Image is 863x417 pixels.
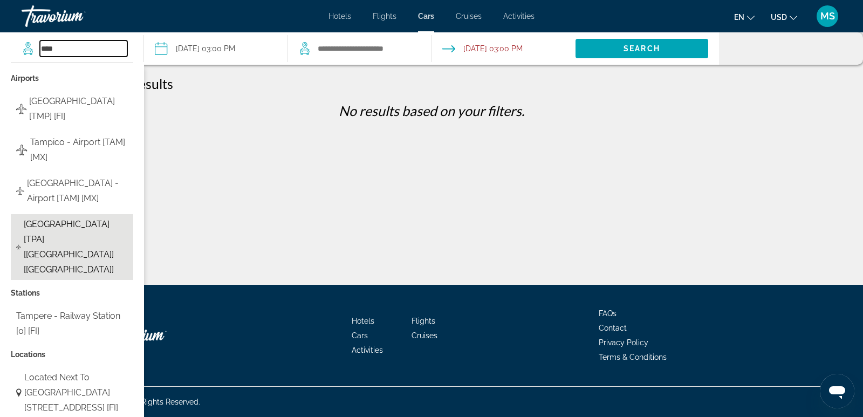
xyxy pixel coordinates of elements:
a: Privacy Policy [599,338,648,347]
button: Select airport: Tampa - Airport [TPA] [FL] [US] [11,214,133,280]
a: Flights [373,12,396,20]
input: Search dropoff location [317,40,415,57]
span: MS [820,11,835,22]
a: Cars [352,331,368,340]
a: Contact [599,324,627,332]
span: Located Next To [GEOGRAPHIC_DATA][STREET_ADDRESS] [FI] [24,370,128,415]
span: [GEOGRAPHIC_DATA] [TPA] [[GEOGRAPHIC_DATA]] [[GEOGRAPHIC_DATA]] [24,217,128,277]
a: Activities [352,346,383,354]
button: Select airport: Tampere Pirkkala - Airport [TMP] [FI] [11,91,133,127]
span: Search [624,44,660,53]
a: Activities [503,12,535,20]
iframe: Button to launch messaging window [820,374,854,408]
button: User Menu [813,5,841,28]
span: USD [771,13,787,22]
span: Tampico - Airport [TAM] [MX] [30,135,128,165]
a: Travorium [22,2,129,30]
button: Change currency [771,9,797,25]
a: FAQs [599,309,617,318]
p: Airport options [11,71,133,86]
a: Flights [412,317,435,325]
button: Select airport: Tampico - Airport [TAM] [MX] [11,132,133,168]
button: Select airport: Tamaulipas - Airport [TAM] [MX] [11,173,133,209]
a: Hotels [352,317,374,325]
button: Change language [734,9,755,25]
p: No results based on your filters. [16,102,847,119]
span: © 2025 All Rights Reserved. [102,398,200,406]
input: Search pickup location [40,40,127,57]
span: en [734,13,744,22]
span: [GEOGRAPHIC_DATA] - Airport [TAM] [MX] [27,176,128,206]
a: Cars [418,12,434,20]
button: Select station: Tampere - Railway Station [0] [FI] [11,306,133,341]
a: Terms & Conditions [599,353,667,361]
button: Pickup date: Oct 18, 2025 03:00 PM [155,32,235,65]
a: Cruises [412,331,437,340]
p: Location options [11,347,133,362]
p: Station options [11,285,133,300]
button: Search [576,39,709,58]
a: Go Home [102,319,210,352]
a: Hotels [328,12,351,20]
a: Cruises [456,12,482,20]
span: [GEOGRAPHIC_DATA] [TMP] [FI] [29,94,128,124]
button: Open drop-off date and time picker [442,32,523,65]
